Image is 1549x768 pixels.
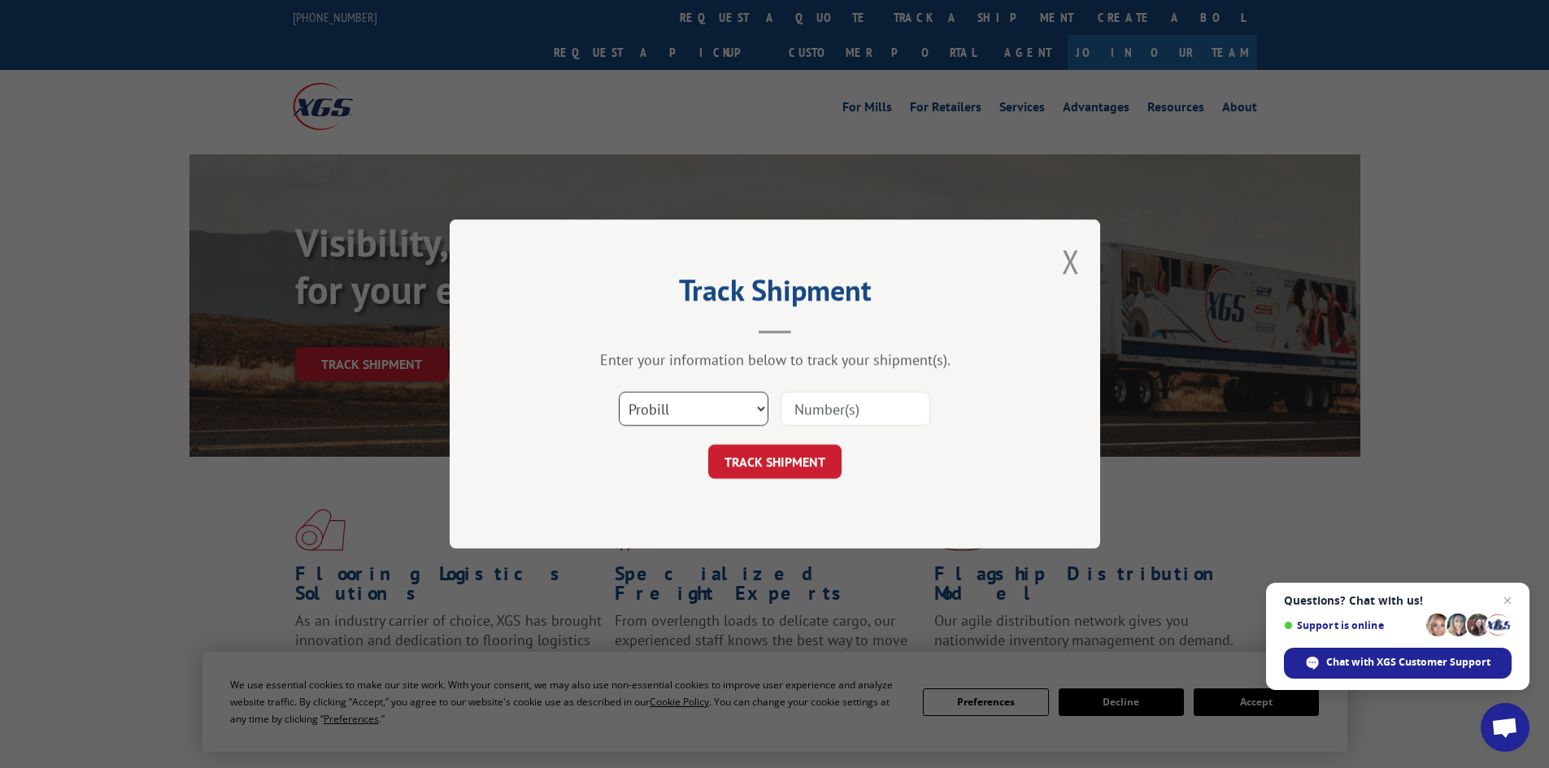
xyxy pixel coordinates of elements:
[1498,591,1517,610] span: Close chat
[531,279,1019,310] h2: Track Shipment
[1284,594,1512,607] span: Questions? Chat with us!
[1062,240,1080,283] button: Close modal
[1284,619,1421,631] span: Support is online
[781,392,930,426] input: Number(s)
[1284,648,1512,679] div: Chat with XGS Customer Support
[1326,655,1490,670] span: Chat with XGS Customer Support
[1481,703,1529,752] div: Open chat
[708,445,842,479] button: TRACK SHIPMENT
[531,350,1019,369] div: Enter your information below to track your shipment(s).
